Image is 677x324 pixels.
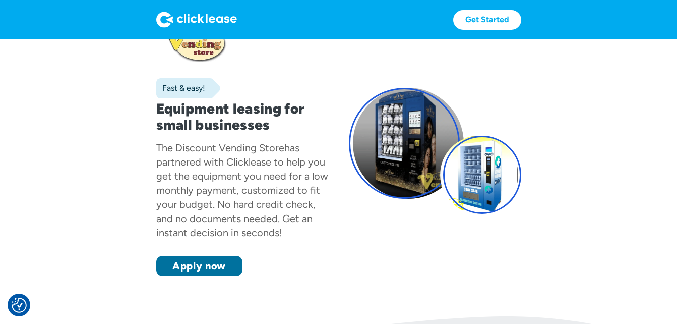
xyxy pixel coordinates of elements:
div: The Discount Vending Store [156,142,284,154]
a: Apply now [156,256,242,276]
img: Logo [156,12,237,28]
h1: Equipment leasing for small businesses [156,100,329,133]
img: Revisit consent button [12,298,27,313]
a: Get Started [453,10,521,30]
div: has partnered with Clicklease to help you get the equipment you need for a low monthly payment, c... [156,142,328,239]
button: Consent Preferences [12,298,27,313]
div: Fast & easy! [156,83,205,93]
